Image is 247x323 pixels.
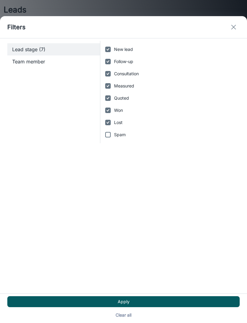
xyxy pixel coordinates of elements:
span: New lead [114,46,133,53]
h1: Filters [7,23,26,32]
button: exit [227,21,240,33]
span: Quoted [114,95,129,101]
div: Team member [7,55,100,68]
span: Spam [114,131,126,138]
span: Lead stage (7) [12,46,95,53]
span: Measured [114,83,134,89]
span: Won [114,107,123,114]
span: Team member [12,58,95,65]
span: Follow-up [114,58,133,65]
span: Lost [114,119,123,126]
button: Clear all [7,310,240,321]
span: Consultation [114,70,139,77]
div: Lead stage (7) [7,43,100,55]
button: Apply [7,296,240,307]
